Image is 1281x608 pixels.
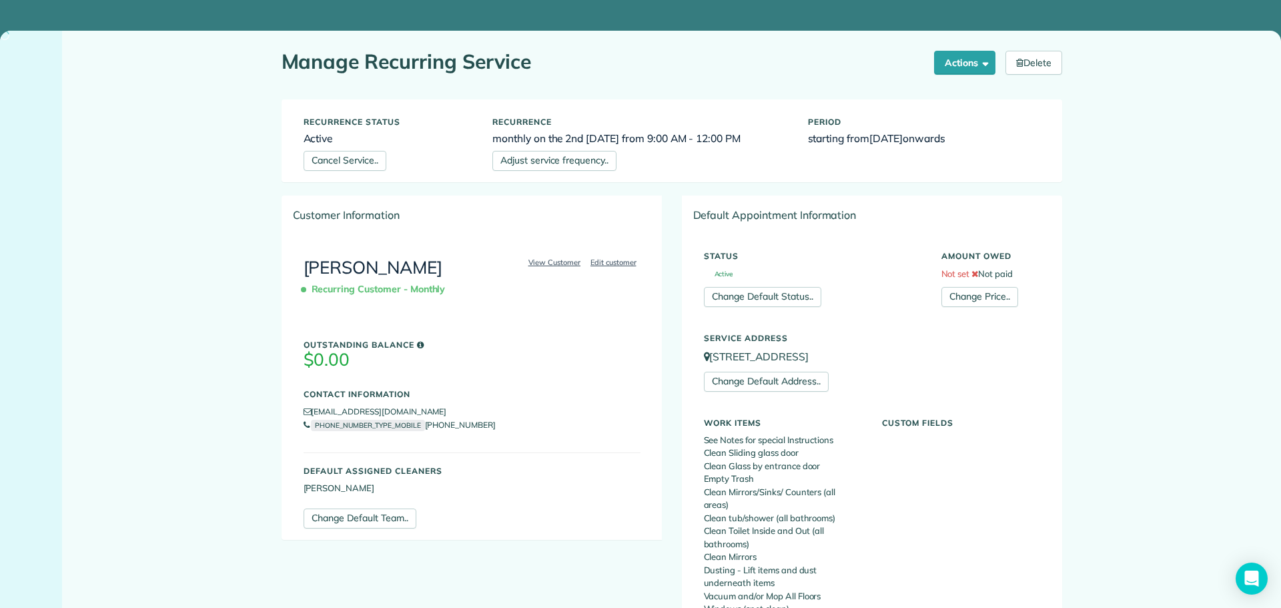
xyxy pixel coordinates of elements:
[524,256,585,268] a: View Customer
[304,482,640,495] li: [PERSON_NAME]
[869,131,903,145] span: [DATE]
[808,133,1040,144] h6: starting from onwards
[941,252,1040,260] h5: Amount Owed
[704,418,862,427] h5: Work Items
[492,133,788,144] h6: monthly on the 2nd [DATE] from 9:00 AM - 12:00 PM
[704,349,1040,364] p: [STREET_ADDRESS]
[704,287,821,307] a: Change Default Status..
[683,196,1061,234] div: Default Appointment Information
[586,256,640,268] a: Edit customer
[492,151,616,171] a: Adjust service frequency..
[311,420,424,431] small: PHONE_NUMBER_TYPE_MOBILE
[704,525,862,551] li: Clean Toilet Inside and Out (all bathrooms)
[282,51,925,73] h1: Manage Recurring Service
[492,117,788,126] h5: Recurrence
[1005,51,1062,75] a: Delete
[704,590,862,603] li: Vacuum and/or Mop All Floors
[304,278,451,301] span: Recurring Customer - Monthly
[704,473,862,486] li: Empty Trash
[704,434,862,447] li: See Notes for special Instructions
[704,252,921,260] h5: Status
[808,117,1040,126] h5: Period
[304,133,473,144] h6: Active
[304,420,496,430] a: PHONE_NUMBER_TYPE_MOBILE[PHONE_NUMBER]
[304,405,640,418] li: [EMAIL_ADDRESS][DOMAIN_NAME]
[704,564,862,590] li: Dusting - Lift items and dust underneath items
[304,350,640,370] h3: $0.00
[304,117,473,126] h5: Recurrence status
[304,256,443,278] a: [PERSON_NAME]
[704,512,862,525] li: Clean tub/shower (all bathrooms)
[934,51,995,75] button: Actions
[1236,563,1268,595] div: Open Intercom Messenger
[304,390,640,398] h5: Contact Information
[704,334,1040,342] h5: Service Address
[304,467,640,475] h5: Default Assigned Cleaners
[704,486,862,512] li: Clean Mirrors/Sinks/ Counters (all areas)
[704,271,733,278] span: Active
[941,268,970,279] span: Not set
[704,551,862,564] li: Clean Mirrors
[931,245,1050,307] div: Not paid
[882,418,1040,427] h5: Custom Fields
[704,446,862,460] li: Clean Sliding glass door
[304,509,416,529] a: Change Default Team..
[304,151,386,171] a: Cancel Service..
[704,372,829,392] a: Change Default Address..
[304,340,640,349] h5: Outstanding Balance
[282,196,662,234] div: Customer Information
[704,460,862,473] li: Clean Glass by entrance door
[941,287,1018,307] a: Change Price..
